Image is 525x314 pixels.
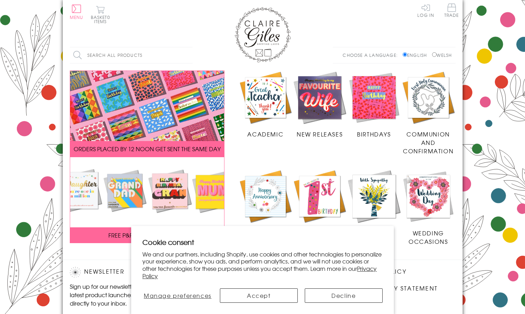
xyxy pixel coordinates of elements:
button: Basket0 items [91,6,110,24]
a: Log In [417,4,434,17]
input: Search all products [70,47,193,63]
span: 0 items [94,14,110,25]
a: New Releases [292,71,347,139]
input: Welsh [432,52,437,57]
button: Accept [220,288,298,303]
a: Accessibility Statement [350,284,438,293]
img: Claire Giles Greetings Cards [235,7,291,62]
span: Trade [444,4,459,17]
span: Birthdays [357,130,391,138]
a: Academic [238,71,293,139]
a: Anniversary [238,169,293,237]
span: New Releases [297,130,343,138]
a: Sympathy [347,169,401,237]
span: FREE P&P ON ALL UK ORDERS [108,231,186,239]
p: Choose a language: [343,52,401,58]
button: Decline [305,288,383,303]
label: Welsh [432,52,452,58]
span: Academic [247,130,283,138]
h2: Cookie consent [142,237,383,247]
a: Communion and Confirmation [401,71,456,155]
span: Wedding Occasions [409,229,448,246]
button: Menu [70,5,83,19]
span: Menu [70,14,83,20]
p: We and our partners, including Shopify, use cookies and other technologies to personalize your ex... [142,250,383,280]
button: Manage preferences [142,288,213,303]
a: Age Cards [292,169,347,237]
input: English [403,52,407,57]
a: Privacy Policy [142,264,377,280]
a: Trade [444,4,459,19]
a: Birthdays [347,71,401,139]
a: Wedding Occasions [401,169,456,246]
h2: Newsletter [70,267,189,278]
span: Communion and Confirmation [403,130,453,155]
span: ORDERS PLACED BY 12 NOON GET SENT THE SAME DAY [74,145,221,153]
p: Sign up for our newsletter to receive the latest product launches, news and offers directly to yo... [70,282,189,307]
span: Manage preferences [144,291,211,300]
input: Search [186,47,193,63]
label: English [403,52,430,58]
